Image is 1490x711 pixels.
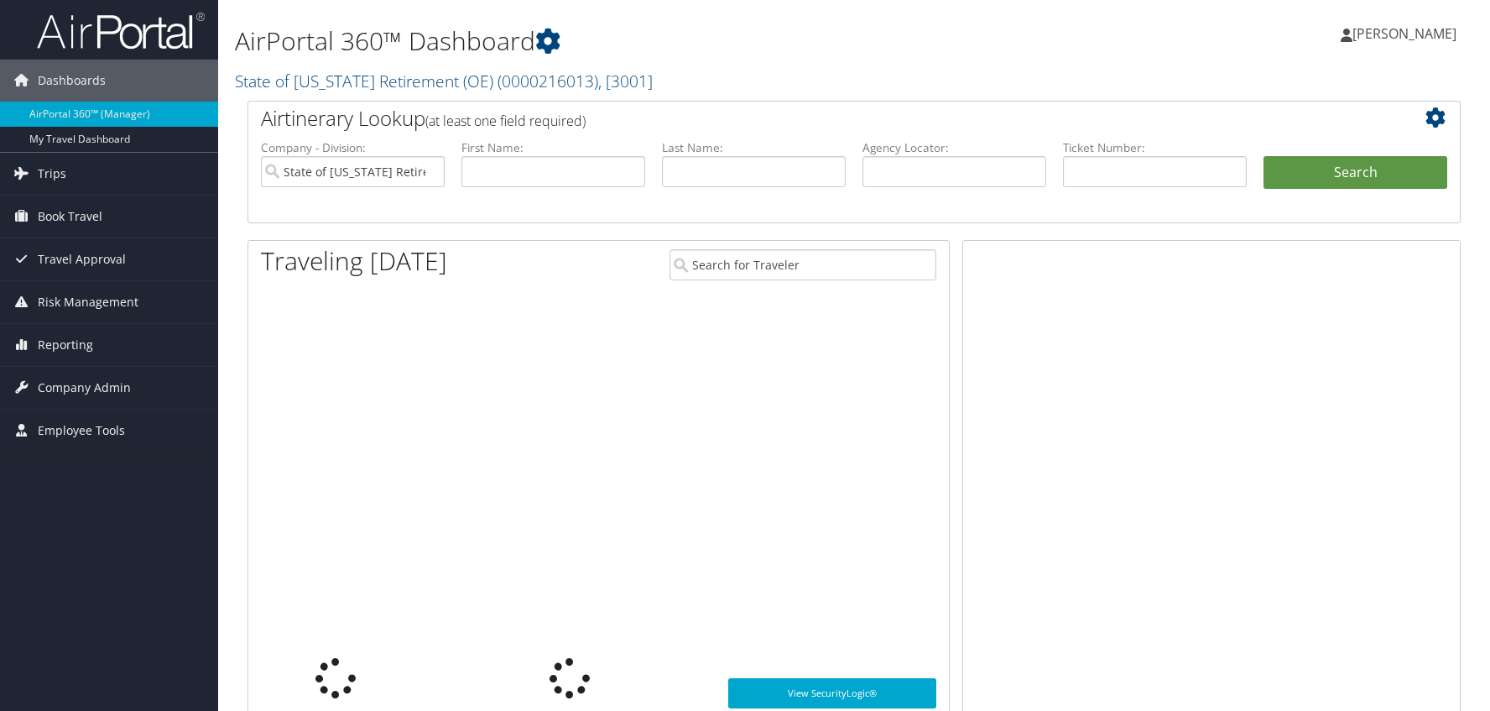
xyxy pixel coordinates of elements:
a: [PERSON_NAME] [1341,8,1473,59]
label: Last Name: [662,139,846,156]
label: Agency Locator: [862,139,1046,156]
a: View SecurityLogic® [728,678,936,708]
span: Trips [38,153,66,195]
label: Company - Division: [261,139,445,156]
h1: AirPortal 360™ Dashboard [235,24,1060,59]
span: ( 0000216013 ) [498,70,598,92]
span: Travel Approval [38,238,126,280]
span: Book Travel [38,196,102,238]
span: Employee Tools [38,410,125,452]
img: airportal-logo.png [37,11,205,50]
span: (at least one field required) [425,112,586,130]
a: State of [US_STATE] Retirement (OE) [235,70,653,92]
button: Search [1263,156,1447,190]
label: First Name: [461,139,645,156]
span: Dashboards [38,60,106,102]
h1: Traveling [DATE] [261,243,447,279]
span: [PERSON_NAME] [1352,24,1456,43]
input: Search for Traveler [669,249,936,280]
span: Company Admin [38,367,131,409]
span: , [ 3001 ] [598,70,653,92]
h2: Airtinerary Lookup [261,104,1347,133]
span: Risk Management [38,281,138,323]
label: Ticket Number: [1063,139,1247,156]
span: Reporting [38,324,93,366]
